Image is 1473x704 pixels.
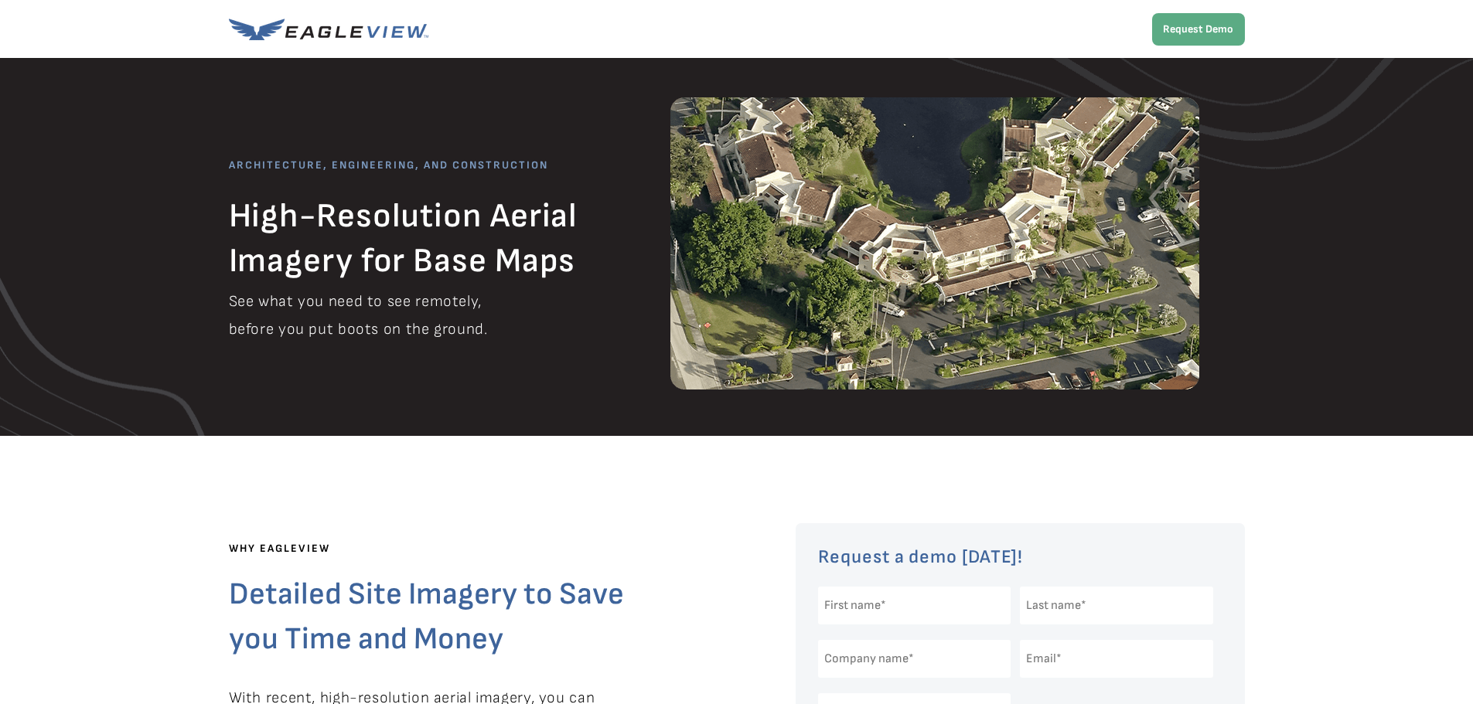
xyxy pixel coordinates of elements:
span: Detailed Site Imagery to Save you Time and Money [229,576,624,658]
input: Email* [1020,640,1213,678]
span: High-Resolution Aerial Imagery for Base Maps [229,196,578,281]
a: Request Demo [1152,13,1245,46]
strong: Request Demo [1163,22,1233,36]
span: WHY EAGLEVIEW [229,542,330,555]
input: Company name* [818,640,1011,678]
input: First name* [818,587,1011,624]
span: Request a demo [DATE]! [818,546,1024,568]
span: ARCHITECTURE, ENGINEERING, AND CONSTRUCTION [229,158,548,172]
input: Last name* [1020,587,1213,624]
span: before you put boots on the ground. [229,320,488,338]
span: See what you need to see remotely, [229,292,482,311]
